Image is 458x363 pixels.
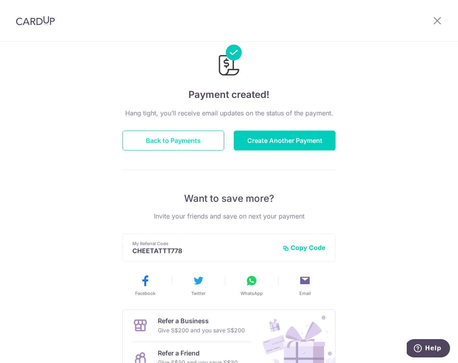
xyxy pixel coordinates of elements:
span: Facebook [135,290,155,297]
iframe: Opens a widget where you can find more information [407,339,450,359]
button: WhatsApp [228,274,275,297]
p: Want to save more? [122,192,336,205]
h4: Payment created! [122,88,336,102]
img: CardUp [16,16,55,25]
button: Back to Payments [122,131,224,150]
p: Hang tight, you’ll receive email updates on the status of the payment. [122,108,336,118]
span: Email [299,290,311,297]
button: Copy Code [283,244,326,252]
button: Twitter [175,274,222,297]
p: My Referral Code [132,240,276,247]
p: CHEETATTT778 [132,247,276,255]
span: WhatsApp [241,290,263,297]
button: Facebook [122,274,169,297]
p: Refer a Business [158,316,245,326]
p: Refer a Friend [158,348,238,358]
p: Give S$200 and you save S$200 [158,326,245,335]
img: Payments [216,45,242,78]
button: Create Another Payment [234,131,336,150]
p: Invite your friends and save on next your payment [122,211,336,221]
span: Twitter [191,290,206,297]
button: Email [281,274,328,297]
